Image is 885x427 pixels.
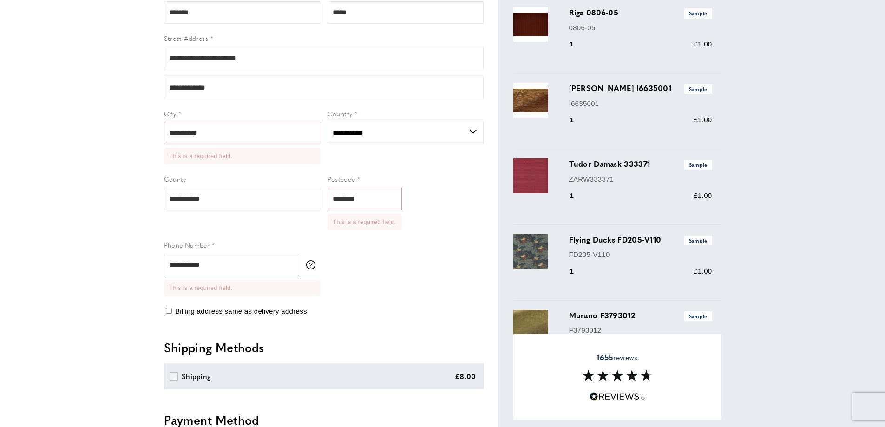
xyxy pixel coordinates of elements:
[569,98,712,109] p: I6635001
[569,190,587,201] div: 1
[166,308,172,314] input: Billing address same as delivery address
[328,109,353,118] span: Country
[164,109,177,118] span: City
[513,7,548,42] img: Riga 0806-05
[569,249,712,260] p: FD205-V110
[164,339,484,356] h2: Shipping Methods
[164,174,186,184] span: County
[684,311,712,321] span: Sample
[569,325,712,336] p: F3793012
[684,84,712,94] span: Sample
[569,174,712,185] p: ZARW333371
[513,158,548,193] img: Tudor Damask 333371
[513,234,548,269] img: Flying Ducks FD205-V110
[328,174,355,184] span: Postcode
[694,191,712,199] span: £1.00
[694,40,712,48] span: £1.00
[170,151,315,161] li: This is a required field.
[590,392,645,401] img: Reviews.io 5 stars
[569,22,712,33] p: 0806-05
[513,83,548,118] img: Rafael I6635001
[170,283,315,293] li: This is a required field.
[583,370,652,381] img: Reviews section
[175,307,307,315] span: Billing address same as delivery address
[684,236,712,245] span: Sample
[513,310,548,345] img: Murano F3793012
[569,266,587,277] div: 1
[569,39,587,50] div: 1
[694,116,712,124] span: £1.00
[569,158,712,170] h3: Tudor Damask 333371
[569,310,712,321] h3: Murano F3793012
[182,371,211,382] div: Shipping
[597,352,613,362] strong: 1655
[694,267,712,275] span: £1.00
[597,353,637,362] span: reviews
[164,240,210,250] span: Phone Number
[569,234,712,245] h3: Flying Ducks FD205-V110
[569,114,587,125] div: 1
[684,8,712,18] span: Sample
[306,260,320,269] button: More information
[684,160,712,170] span: Sample
[569,7,712,18] h3: Riga 0806-05
[569,83,712,94] h3: [PERSON_NAME] I6635001
[455,371,476,382] div: £8.00
[333,217,396,227] li: This is a required field.
[164,33,209,43] span: Street Address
